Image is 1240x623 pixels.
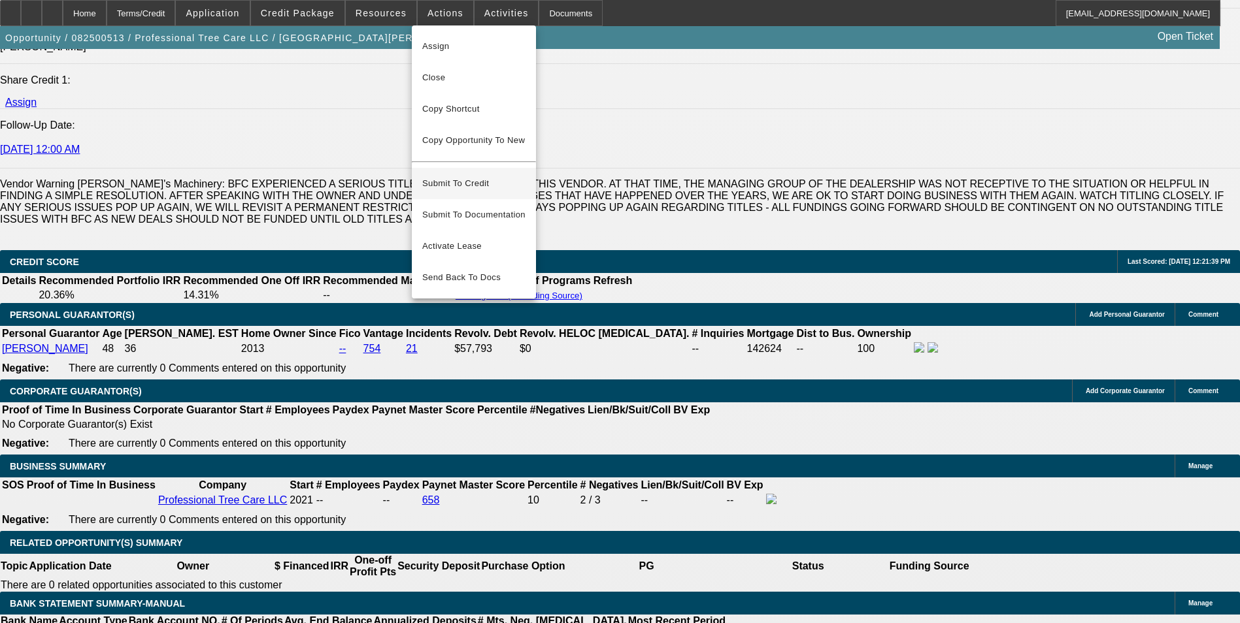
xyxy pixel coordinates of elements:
span: Activate Lease [422,238,526,254]
span: Assign [422,39,526,54]
span: Copy Opportunity To New [422,135,525,145]
span: Copy Shortcut [422,101,526,117]
span: Submit To Documentation [422,207,526,223]
span: Close [422,70,526,86]
span: Submit To Credit [422,176,526,191]
span: Send Back To Docs [422,270,526,285]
